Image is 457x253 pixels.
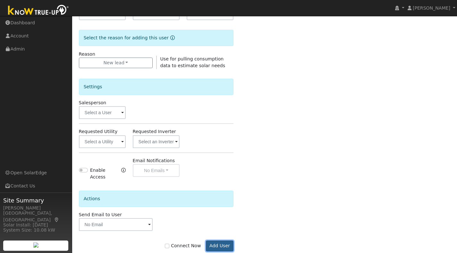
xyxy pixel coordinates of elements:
[79,79,234,95] div: Settings
[169,35,175,40] a: Reason for new user
[3,227,69,233] div: System Size: 10.08 kW
[54,217,60,222] a: Map
[79,106,126,119] input: Select a User
[206,241,234,251] button: Add User
[133,135,180,148] input: Select an Inverter
[79,30,234,46] div: Select the reason for adding this user
[3,196,69,205] span: Site Summary
[90,167,120,180] label: Enable Access
[79,218,153,231] input: No Email
[3,205,69,211] div: [PERSON_NAME]
[160,56,225,68] span: Use for pulling consumption data to estimate solar needs
[79,58,153,68] button: New lead
[79,191,234,207] div: Actions
[165,244,169,248] input: Connect Now
[33,242,38,248] img: retrieve
[3,210,69,223] div: [GEOGRAPHIC_DATA], [GEOGRAPHIC_DATA]
[3,222,69,228] div: Solar Install: [DATE]
[5,4,72,18] img: Know True-Up
[79,211,122,218] label: Send Email to User
[79,135,126,148] input: Select a Utility
[133,157,175,164] label: Email Notifications
[413,5,450,11] span: [PERSON_NAME]
[165,242,201,249] label: Connect Now
[133,128,176,135] label: Requested Inverter
[79,51,95,58] label: Reason
[121,167,126,181] a: Enable Access
[79,128,118,135] label: Requested Utility
[79,99,106,106] label: Salesperson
